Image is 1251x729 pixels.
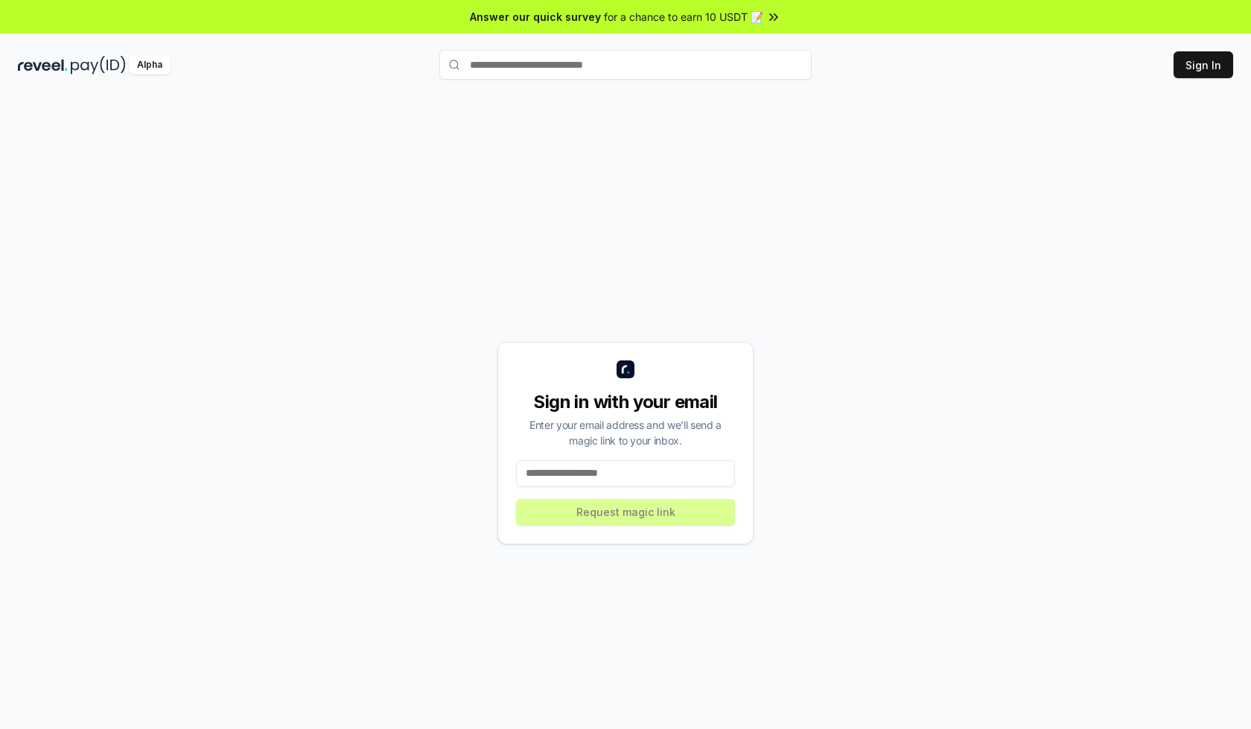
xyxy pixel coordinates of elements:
[1174,51,1233,78] button: Sign In
[604,9,763,25] span: for a chance to earn 10 USDT 📝
[516,390,735,414] div: Sign in with your email
[18,56,68,74] img: reveel_dark
[71,56,126,74] img: pay_id
[129,56,171,74] div: Alpha
[516,417,735,448] div: Enter your email address and we’ll send a magic link to your inbox.
[617,360,634,378] img: logo_small
[470,9,601,25] span: Answer our quick survey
